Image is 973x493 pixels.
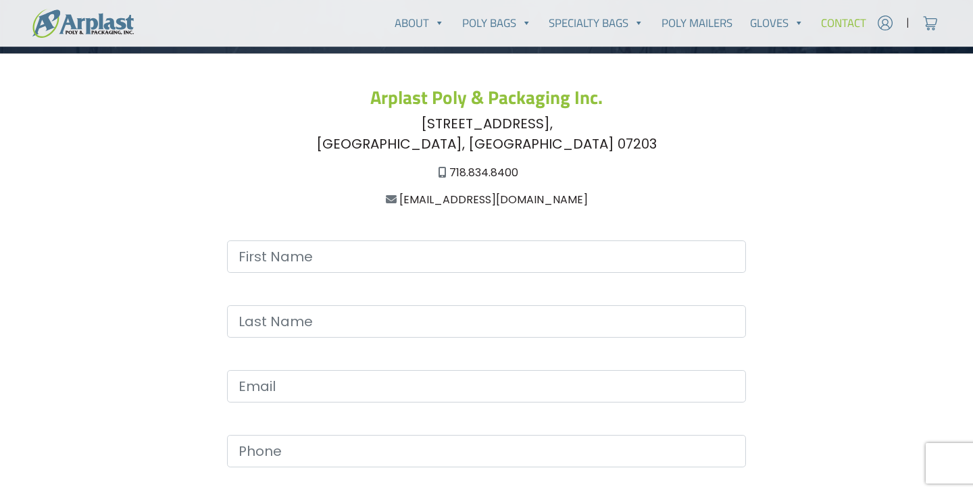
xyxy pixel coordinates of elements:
a: Poly Bags [453,9,541,36]
a: Gloves [741,9,813,36]
a: Specialty Bags [541,9,653,36]
a: 718.834.8400 [449,165,518,180]
input: Last Name [227,305,746,338]
a: [EMAIL_ADDRESS][DOMAIN_NAME] [399,192,588,207]
input: First Name [227,240,746,273]
a: Poly Mailers [653,9,741,36]
span: | [906,15,909,31]
h3: Arplast Poly & Packaging Inc. [49,86,924,109]
div: [STREET_ADDRESS], [GEOGRAPHIC_DATA], [GEOGRAPHIC_DATA] 07203 [49,113,924,154]
a: Contact [812,9,875,36]
input: Phone [227,435,746,467]
input: Email [227,370,746,403]
img: logo [32,9,134,38]
a: About [386,9,453,36]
